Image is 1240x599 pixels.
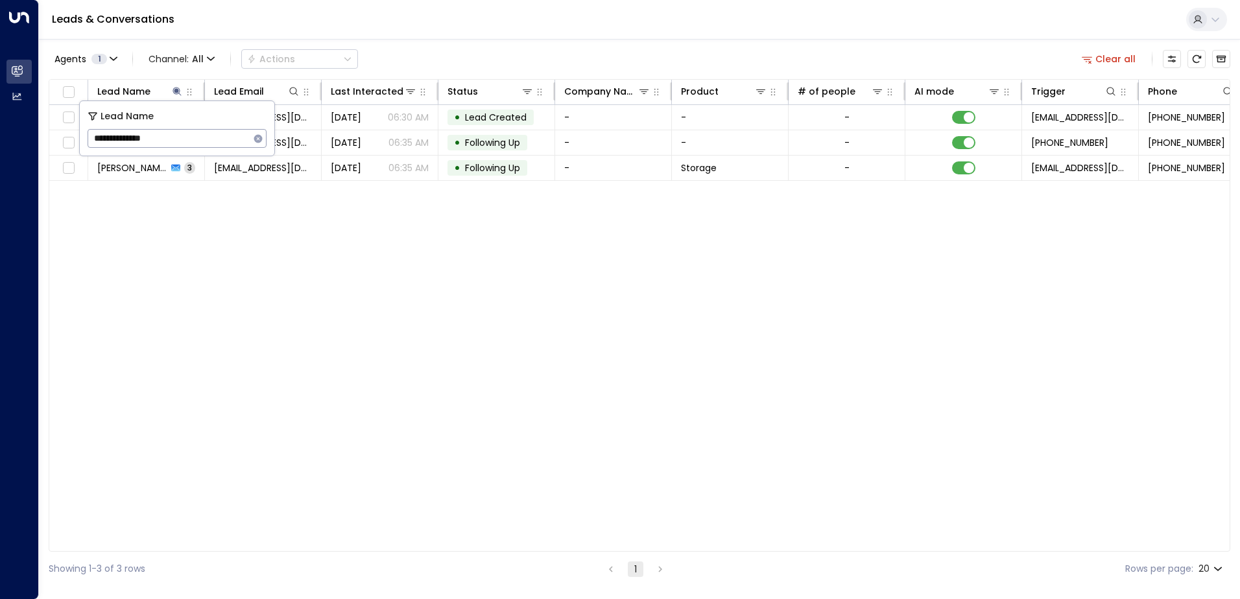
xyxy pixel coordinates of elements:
[798,84,884,99] div: # of people
[1198,559,1225,578] div: 20
[331,84,403,99] div: Last Interacted
[1148,84,1234,99] div: Phone
[914,84,1001,99] div: AI mode
[844,161,850,174] div: -
[681,161,717,174] span: Storage
[60,160,77,176] span: Toggle select row
[447,84,534,99] div: Status
[465,111,527,124] span: Lead Created
[1187,50,1206,68] span: Refresh
[555,105,672,130] td: -
[388,111,429,124] p: 06:30 AM
[331,161,361,174] span: Sep 27, 2025
[49,562,145,576] div: Showing 1-3 of 3 rows
[844,111,850,124] div: -
[1031,161,1129,174] span: leads@space-station.co.uk
[1031,111,1129,124] span: leads@space-station.co.uk
[1148,161,1225,174] span: +447920235632
[564,84,650,99] div: Company Name
[465,161,520,174] span: Following Up
[844,136,850,149] div: -
[101,109,154,124] span: Lead Name
[49,50,122,68] button: Agents1
[628,561,643,577] button: page 1
[555,130,672,155] td: -
[97,84,184,99] div: Lead Name
[447,84,478,99] div: Status
[214,84,264,99] div: Lead Email
[454,132,460,154] div: •
[388,161,429,174] p: 06:35 AM
[60,84,77,100] span: Toggle select all
[555,156,672,180] td: -
[143,50,220,68] button: Channel:All
[388,136,429,149] p: 06:35 AM
[454,157,460,179] div: •
[54,54,86,64] span: Agents
[672,130,789,155] td: -
[1031,84,1117,99] div: Trigger
[241,49,358,69] div: Button group with a nested menu
[465,136,520,149] span: Following Up
[52,12,174,27] a: Leads & Conversations
[1148,84,1177,99] div: Phone
[672,105,789,130] td: -
[192,54,204,64] span: All
[602,561,669,577] nav: pagination navigation
[60,135,77,151] span: Toggle select row
[331,84,417,99] div: Last Interacted
[214,161,312,174] span: Timranford@gmail.com
[1031,84,1066,99] div: Trigger
[97,84,150,99] div: Lead Name
[241,49,358,69] button: Actions
[1212,50,1230,68] button: Archived Leads
[97,161,167,174] span: Tim Ranford
[1031,136,1108,149] span: +447920235632
[1148,136,1225,149] span: +447920235632
[1163,50,1181,68] button: Customize
[1125,562,1193,576] label: Rows per page:
[247,53,295,65] div: Actions
[331,111,361,124] span: Sep 23, 2025
[331,136,361,149] span: Sep 25, 2025
[798,84,855,99] div: # of people
[914,84,954,99] div: AI mode
[91,54,107,64] span: 1
[454,106,460,128] div: •
[143,50,220,68] span: Channel:
[60,110,77,126] span: Toggle select row
[681,84,719,99] div: Product
[681,84,767,99] div: Product
[564,84,638,99] div: Company Name
[1148,111,1225,124] span: +447920235632
[214,84,300,99] div: Lead Email
[1077,50,1141,68] button: Clear all
[184,162,195,173] span: 3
